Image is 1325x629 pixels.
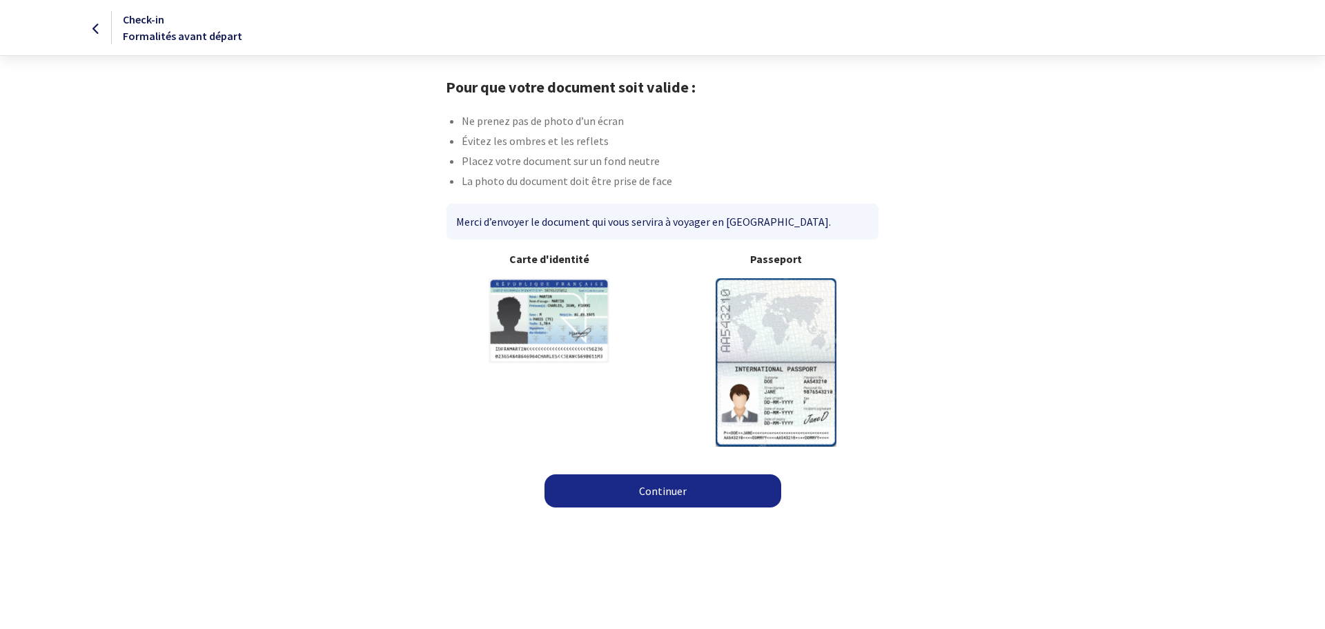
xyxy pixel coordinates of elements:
li: La photo du document doit être prise de face [462,173,879,193]
li: Ne prenez pas de photo d’un écran [462,113,879,133]
li: Évitez les ombres et les reflets [462,133,879,153]
b: Passeport [674,251,879,267]
div: Merci d’envoyer le document qui vous servira à voyager en [GEOGRAPHIC_DATA]. [446,204,878,240]
span: Check-in Formalités avant départ [123,12,242,43]
img: illuPasseport.svg [716,278,836,446]
b: Carte d'identité [446,251,651,267]
a: Continuer [544,474,781,507]
li: Placez votre document sur un fond neutre [462,153,879,173]
h1: Pour que votre document soit valide : [446,78,879,96]
img: illuCNI.svg [489,278,609,363]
